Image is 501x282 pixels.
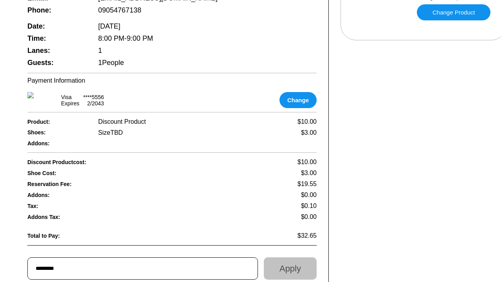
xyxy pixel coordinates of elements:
span: Reservation Fee: [27,181,172,187]
span: Time: [27,34,85,43]
span: Guests: [27,59,85,67]
span: $0.10 [301,202,317,210]
div: Size TBD [98,129,123,136]
div: 2 / 2043 [87,100,104,107]
span: Shoes: [27,129,85,136]
span: Shoe Cost: [27,170,85,176]
a: Change Product [417,4,490,20]
span: $32.65 [297,232,317,239]
span: $19.55 [297,181,317,188]
span: 8:00 PM - 9:00 PM [98,34,153,43]
span: $10.00 [297,159,317,166]
span: Addons: [27,192,85,198]
span: 1 [98,47,102,55]
button: Apply [264,257,317,280]
span: $3.00 [301,170,317,177]
span: Lanes: [27,47,85,55]
span: Phone: [27,6,85,14]
button: Change [279,92,317,108]
span: 1 People [98,59,124,67]
div: $3.00 [301,129,317,136]
span: Tax: [27,203,85,209]
span: Discount Product [98,118,146,125]
span: $10.00 [297,118,317,125]
span: Product: [27,119,85,125]
span: Addons: [27,140,85,146]
span: 09054767138 [98,6,141,14]
span: [DATE] [98,22,121,31]
div: Payment Information [27,77,317,84]
span: Addons Tax: [27,214,85,220]
span: Discount Product cost: [27,159,172,165]
div: Expires [61,100,79,107]
span: Date: [27,22,85,31]
span: $0.00 [301,213,317,221]
img: card [27,92,53,108]
span: $0.00 [301,192,317,199]
div: visa [61,94,72,100]
span: Total to Pay: [27,233,85,239]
